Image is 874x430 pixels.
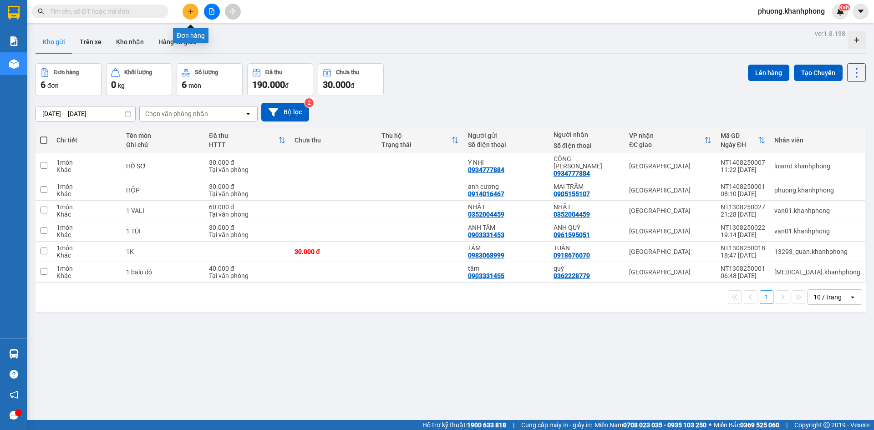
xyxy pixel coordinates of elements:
[721,244,765,252] div: NT1308250018
[774,207,860,214] div: van01.khanhphong
[209,211,285,218] div: Tại văn phòng
[72,31,109,53] button: Trên xe
[50,6,158,16] input: Tìm tên, số ĐT hoặc mã đơn
[351,82,354,89] span: đ
[774,228,860,235] div: van01.khanhphong
[554,244,620,252] div: TUẤN
[209,203,285,211] div: 60.000 đ
[56,203,117,211] div: 1 món
[204,4,220,20] button: file-add
[209,141,278,148] div: HTTT
[305,98,314,107] sup: 2
[629,207,711,214] div: [GEOGRAPHIC_DATA]
[774,248,860,255] div: 13293_quan.khanhphong
[9,36,19,46] img: solution-icon
[721,190,765,197] div: 08:10 [DATE]
[554,224,620,231] div: ANH QUÝ
[195,69,218,76] div: Số lượng
[709,423,711,427] span: ⚪️
[554,252,590,259] div: 0918676070
[204,128,290,152] th: Toggle SortBy
[56,159,117,166] div: 1 món
[56,265,117,272] div: 1 món
[209,224,285,231] div: 30.000 đ
[513,420,514,430] span: |
[721,224,765,231] div: NT1308250022
[261,103,309,121] button: Bộ lọc
[554,211,590,218] div: 0352004459
[209,132,278,139] div: Đã thu
[151,31,204,53] button: Hàng đã giao
[422,420,506,430] span: Hỗ trợ kỹ thuật:
[848,31,866,49] div: Tạo kho hàng mới
[721,231,765,238] div: 19:14 [DATE]
[209,159,285,166] div: 30.000 đ
[554,155,620,170] div: CÔNG TY CHENGAN
[721,272,765,279] div: 06:48 [DATE]
[56,166,117,173] div: Khác
[468,272,504,279] div: 0903331455
[468,141,544,148] div: Số điện thoại
[188,8,194,15] span: plus
[468,132,544,139] div: Người gửi
[126,141,200,148] div: Ghi chú
[554,265,620,272] div: quý
[721,265,765,272] div: NT1308250001
[126,187,200,194] div: HỘP
[554,170,590,177] div: 0934777884
[748,65,789,81] button: Lên hàng
[295,137,372,144] div: Chưa thu
[721,211,765,218] div: 21:28 [DATE]
[849,293,856,301] svg: open
[468,190,504,197] div: 0914016467
[721,141,758,148] div: Ngày ĐH
[188,82,201,89] span: món
[629,268,711,276] div: [GEOGRAPHIC_DATA]
[41,79,46,90] span: 6
[381,132,452,139] div: Thu hộ
[760,290,773,304] button: 1
[252,79,285,90] span: 190.000
[554,142,620,149] div: Số điện thoại
[554,183,620,190] div: MAI TRÂM
[774,137,860,144] div: Nhân viên
[629,248,711,255] div: [GEOGRAPHIC_DATA]
[36,106,135,121] input: Select a date range.
[468,252,504,259] div: 0983068999
[126,207,200,214] div: 1 VALI
[36,31,72,53] button: Kho gửi
[629,228,711,235] div: [GEOGRAPHIC_DATA]
[774,162,860,170] div: loannt.khanhphong
[794,65,843,81] button: Tạo Chuyến
[209,272,285,279] div: Tại văn phòng
[209,183,285,190] div: 30.000 đ
[285,82,289,89] span: đ
[10,411,18,420] span: message
[468,244,544,252] div: TÂM
[56,183,117,190] div: 1 món
[229,8,236,15] span: aim
[377,128,464,152] th: Toggle SortBy
[126,248,200,255] div: 1K
[521,420,592,430] span: Cung cấp máy in - giấy in:
[554,231,590,238] div: 0961595051
[318,63,384,96] button: Chưa thu30.000đ
[554,190,590,197] div: 0905155107
[595,420,706,430] span: Miền Nam
[623,421,706,429] strong: 0708 023 035 - 0935 103 250
[629,187,711,194] div: [GEOGRAPHIC_DATA]
[629,162,711,170] div: [GEOGRAPHIC_DATA]
[56,272,117,279] div: Khác
[721,203,765,211] div: NT1308250027
[468,224,544,231] div: ANH TÂM
[56,211,117,218] div: Khác
[721,183,765,190] div: NT1408250001
[126,268,200,276] div: 1 balo đỏ
[721,252,765,259] div: 18:47 [DATE]
[10,370,18,379] span: question-circle
[823,422,830,428] span: copyright
[225,4,241,20] button: aim
[554,131,620,138] div: Người nhận
[554,203,620,211] div: NHẬT
[247,63,313,96] button: Đã thu190.000đ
